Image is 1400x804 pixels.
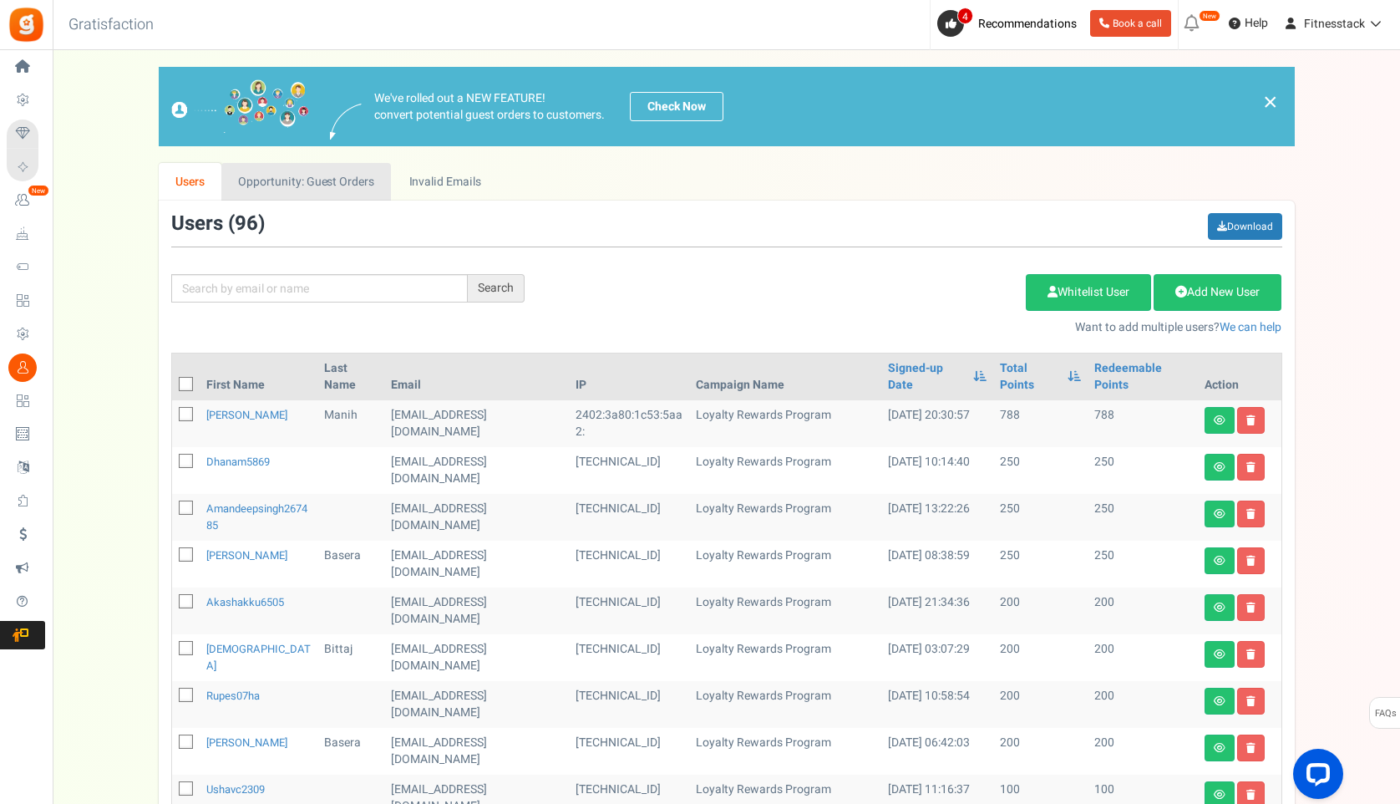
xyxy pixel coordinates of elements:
td: Loyalty Rewards Program [689,494,881,541]
td: [DATE] 10:14:40 [881,447,992,494]
i: View details [1214,509,1225,519]
a: dhanam5869 [206,454,270,470]
td: [EMAIL_ADDRESS][DOMAIN_NAME] [384,588,568,634]
a: ushavc2309 [206,781,265,797]
h3: Gratisfaction [50,8,172,42]
a: Invalid Emails [392,163,498,201]
a: Opportunity: Guest Orders [221,163,391,201]
td: [TECHNICAL_ID] [569,494,689,541]
i: View details [1214,790,1225,800]
td: 200 [993,681,1088,728]
i: Delete user [1246,696,1255,706]
a: Redeemable Points [1094,360,1191,394]
span: Fitnesstack [1304,15,1365,33]
img: images [330,104,362,140]
td: 200 [993,634,1088,681]
a: New [7,186,45,215]
em: New [28,185,49,196]
td: 200 [993,588,1088,634]
em: New [1199,10,1220,22]
td: 200 [1088,728,1198,775]
td: 200 [1088,681,1198,728]
td: manih [317,400,384,447]
a: Download [1208,213,1282,240]
i: View details [1214,415,1225,425]
i: Delete user [1246,509,1255,519]
td: [TECHNICAL_ID] [569,681,689,728]
th: IP [569,354,689,400]
a: [DEMOGRAPHIC_DATA] [206,641,311,674]
td: [TECHNICAL_ID] [569,447,689,494]
td: 788 [993,400,1088,447]
td: Loyalty Rewards Program [689,681,881,728]
td: 788 [1088,400,1198,447]
a: akashakku6505 [206,594,284,610]
a: Add New User [1154,274,1281,311]
td: [DATE] 03:07:29 [881,634,992,681]
th: Last Name [317,354,384,400]
h3: Users ( ) [171,213,265,235]
td: [DATE] 13:22:26 [881,494,992,541]
td: 200 [1088,634,1198,681]
td: customer [384,681,568,728]
td: 200 [993,728,1088,775]
i: Delete user [1246,462,1255,472]
td: Loyalty Rewards Program [689,588,881,634]
td: [DATE] 06:42:03 [881,728,992,775]
td: 250 [1088,494,1198,541]
td: 250 [993,447,1088,494]
td: Loyalty Rewards Program [689,541,881,588]
a: rupes07ha [206,688,260,704]
i: View details [1214,462,1225,472]
a: 4 Recommendations [937,10,1083,37]
i: View details [1214,556,1225,566]
td: Loyalty Rewards Program [689,634,881,681]
i: Delete user [1246,790,1255,800]
td: customer [384,400,568,447]
i: Delete user [1246,415,1255,425]
input: Search by email or name [171,274,468,303]
td: Loyalty Rewards Program [689,447,881,494]
a: Check Now [630,92,723,121]
img: Gratisfaction [8,6,45,43]
a: Book a call [1090,10,1171,37]
td: customer [384,541,568,588]
td: 250 [993,541,1088,588]
th: First Name [200,354,318,400]
span: FAQs [1374,698,1397,730]
td: [DATE] 08:38:59 [881,541,992,588]
td: [DATE] 20:30:57 [881,400,992,447]
i: Delete user [1246,649,1255,659]
a: Whitelist User [1026,274,1151,311]
td: subscriber [384,728,568,775]
td: 250 [993,494,1088,541]
a: [PERSON_NAME] [206,735,287,751]
span: Help [1240,15,1268,32]
a: [PERSON_NAME] [206,407,287,423]
span: Recommendations [978,15,1077,33]
td: [DATE] 10:58:54 [881,681,992,728]
th: Campaign Name [689,354,881,400]
a: × [1263,92,1278,112]
th: Email [384,354,568,400]
span: 96 [235,209,258,238]
td: 250 [1088,541,1198,588]
img: images [171,79,309,134]
i: View details [1214,603,1225,613]
a: Total Points [1000,360,1059,394]
div: Search [468,274,525,303]
td: customer [384,447,568,494]
span: 4 [957,8,973,24]
p: Want to add multiple users? [550,319,1282,336]
i: View details [1214,696,1225,706]
i: Delete user [1246,603,1255,613]
i: Delete user [1246,556,1255,566]
p: We've rolled out a NEW FEATURE! convert potential guest orders to customers. [374,90,605,124]
td: Basera [317,541,384,588]
td: Bittaj [317,634,384,681]
a: amandeepsingh267485 [206,501,307,533]
td: Loyalty Rewards Program [689,400,881,447]
i: View details [1214,743,1225,753]
a: Help [1222,10,1275,37]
